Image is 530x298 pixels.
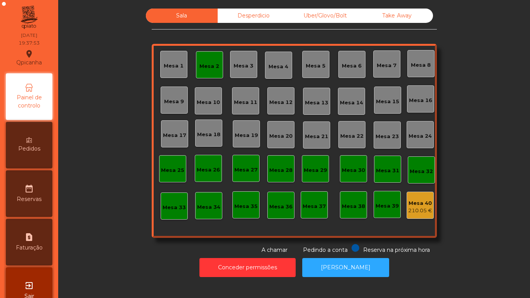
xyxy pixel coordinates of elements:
div: Mesa 24 [409,132,432,140]
div: Mesa 35 [234,203,258,210]
div: 210.05 € [408,207,432,215]
img: qpiato [19,4,38,31]
div: Mesa 9 [164,98,184,106]
div: Mesa 11 [234,99,257,106]
div: Mesa 19 [235,132,258,139]
i: exit_to_app [24,281,34,290]
div: Mesa 30 [342,166,365,174]
div: Mesa 15 [376,98,399,106]
div: Mesa 28 [269,166,293,174]
div: Mesa 23 [376,133,399,140]
button: Conceder permissões [199,258,296,277]
div: Mesa 1 [164,62,184,70]
div: Mesa 22 [340,132,364,140]
span: Reservas [17,195,42,203]
div: Mesa 12 [269,99,293,106]
i: date_range [24,184,34,193]
div: Mesa 25 [161,166,184,174]
div: Sala [146,9,218,23]
div: Uber/Glovo/Bolt [289,9,361,23]
div: Mesa 29 [304,166,327,174]
div: Mesa 37 [303,203,326,210]
div: Take Away [361,9,433,23]
div: Mesa 33 [163,204,186,211]
div: Mesa 4 [268,63,288,71]
span: Pedidos [18,145,40,153]
div: [DATE] [21,32,37,39]
div: Mesa 36 [269,203,293,211]
span: Faturação [16,244,43,252]
div: Mesa 40 [408,199,432,207]
span: A chamar [262,246,288,253]
div: Mesa 16 [409,97,432,104]
div: 19:37:53 [19,40,40,47]
span: Painel de controlo [8,94,50,110]
div: Mesa 14 [340,99,363,107]
div: Mesa 39 [376,202,399,210]
span: Pedindo a conta [303,246,348,253]
div: Mesa 27 [234,166,258,174]
span: Reserva na próxima hora [363,246,430,253]
div: Mesa 38 [342,203,365,210]
div: Mesa 2 [199,62,219,70]
div: Desperdicio [218,9,289,23]
div: Mesa 8 [411,61,431,69]
button: [PERSON_NAME] [302,258,389,277]
div: Mesa 17 [163,132,186,139]
div: Mesa 31 [376,167,399,175]
div: Mesa 3 [234,62,253,70]
div: Mesa 18 [197,131,220,139]
div: Mesa 13 [305,99,328,107]
div: Mesa 20 [269,132,293,140]
div: Mesa 10 [197,99,220,106]
i: request_page [24,232,34,242]
i: location_on [24,49,34,59]
div: Mesa 5 [306,62,326,70]
div: Mesa 32 [410,168,433,175]
div: Qpicanha [16,48,42,68]
div: Mesa 34 [197,203,220,211]
div: Mesa 26 [197,166,220,174]
div: Mesa 7 [377,62,397,69]
div: Mesa 21 [305,133,328,140]
div: Mesa 6 [342,62,362,70]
